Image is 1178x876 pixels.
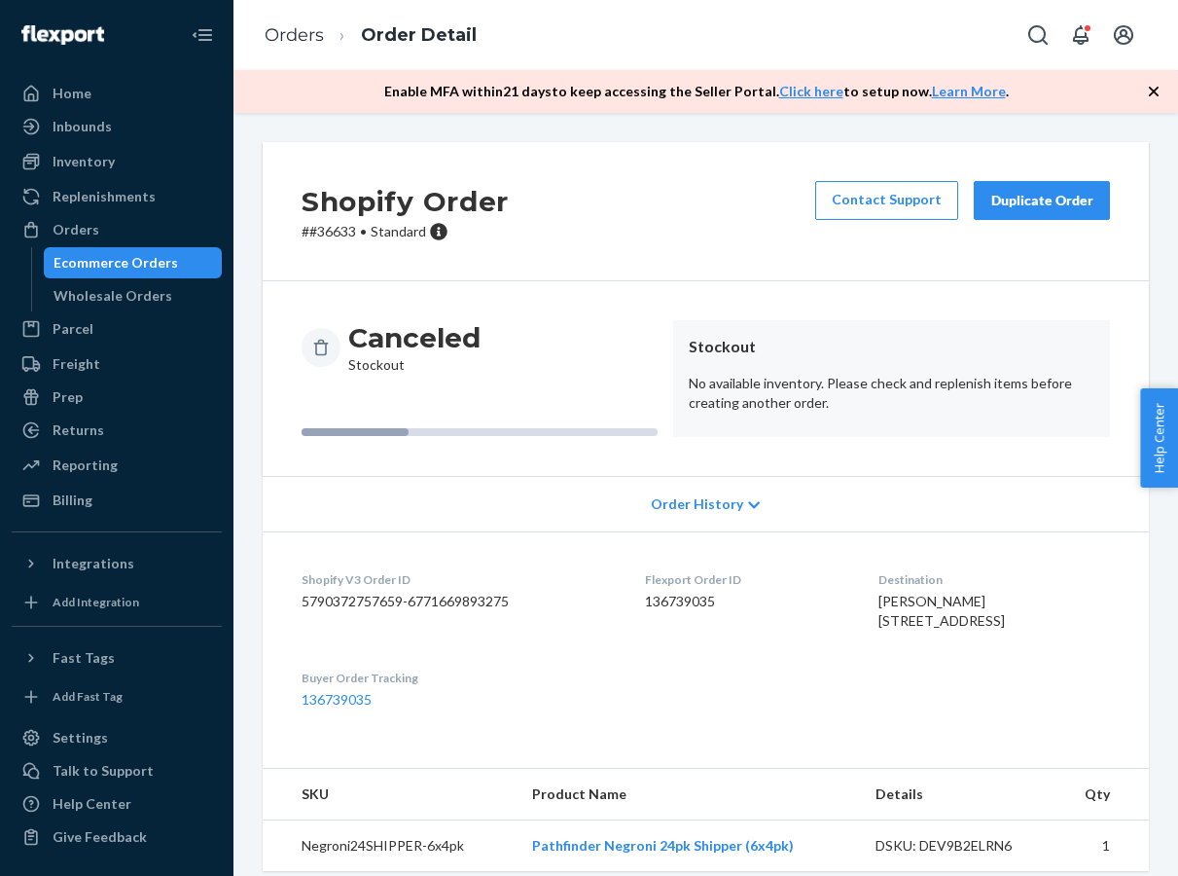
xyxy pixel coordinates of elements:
h2: Shopify Order [302,181,509,222]
th: Qty [1055,769,1149,821]
div: DSKU: DEV9B2ELRN6 [875,836,1039,856]
a: Click here [779,83,843,99]
a: Contact Support [815,181,958,220]
p: No available inventory. Please check and replenish items before creating another order. [689,374,1094,413]
dt: Shopify V3 Order ID [302,571,614,588]
button: Close Navigation [183,16,222,55]
div: Prep [53,387,83,407]
p: Enable MFA within 21 days to keep accessing the Seller Portal. to setup now. . [384,82,1009,101]
a: Home [12,78,222,109]
dt: Flexport Order ID [645,571,846,588]
span: Standard [371,223,426,239]
a: Parcel [12,313,222,345]
a: Order Detail [361,24,477,46]
button: Duplicate Order [974,181,1110,220]
ol: breadcrumbs [249,7,492,64]
div: Stockout [348,320,481,375]
div: Parcel [53,319,93,339]
button: Open notifications [1061,16,1100,55]
a: Returns [12,415,222,446]
a: Freight [12,348,222,380]
div: Inbounds [53,117,112,136]
div: Settings [53,728,108,748]
a: 136739035 [302,691,372,708]
div: Freight [53,354,100,374]
button: Help Center [1140,388,1178,488]
th: Details [860,769,1054,821]
span: [PERSON_NAME] [STREET_ADDRESS] [878,593,1005,629]
div: Add Fast Tag [53,688,123,705]
a: Pathfinder Negroni 24pk Shipper (6x4pk) [532,837,794,854]
a: Add Fast Tag [12,681,222,712]
img: Flexport logo [21,25,104,45]
a: Inventory [12,146,222,177]
div: Replenishments [53,187,156,206]
dd: 136739035 [645,592,846,611]
a: Reporting [12,450,222,481]
th: SKU [263,769,517,821]
div: Reporting [53,456,118,475]
div: Billing [53,491,92,510]
a: Settings [12,722,222,753]
div: Talk to Support [53,761,154,781]
dd: 5790372757659-6771669893275 [302,592,614,611]
button: Fast Tags [12,642,222,674]
a: Ecommerce Orders [44,247,223,278]
div: Ecommerce Orders [54,253,178,273]
a: Learn More [932,83,1006,99]
div: Fast Tags [53,648,115,668]
a: Prep [12,382,222,413]
div: Returns [53,420,104,440]
a: Orders [265,24,324,46]
span: Order History [651,494,743,514]
div: Orders [53,220,99,239]
dt: Buyer Order Tracking [302,670,614,686]
div: Duplicate Order [990,191,1093,210]
button: Talk to Support [12,755,222,786]
div: Give Feedback [53,827,147,847]
a: Replenishments [12,181,222,212]
iframe: Opens a widget where you can chat to one of our agents [1052,818,1159,866]
button: Give Feedback [12,821,222,853]
div: Integrations [53,554,134,573]
a: Wholesale Orders [44,280,223,311]
span: • [360,223,367,239]
a: Add Integration [12,587,222,618]
th: Product Name [517,769,860,821]
a: Billing [12,485,222,516]
a: Inbounds [12,111,222,142]
a: Orders [12,214,222,245]
div: Help Center [53,794,131,814]
header: Stockout [689,336,1094,358]
div: Wholesale Orders [54,286,172,306]
div: Add Integration [53,594,139,610]
button: Integrations [12,548,222,579]
a: Help Center [12,788,222,820]
p: # #36633 [302,222,509,241]
td: Negroni24SHIPPER-6x4pk [263,821,517,872]
button: Open account menu [1104,16,1143,55]
h3: Canceled [348,320,481,355]
dt: Destination [878,571,1110,588]
div: Inventory [53,152,115,171]
button: Open Search Box [1018,16,1057,55]
div: Home [53,84,91,103]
